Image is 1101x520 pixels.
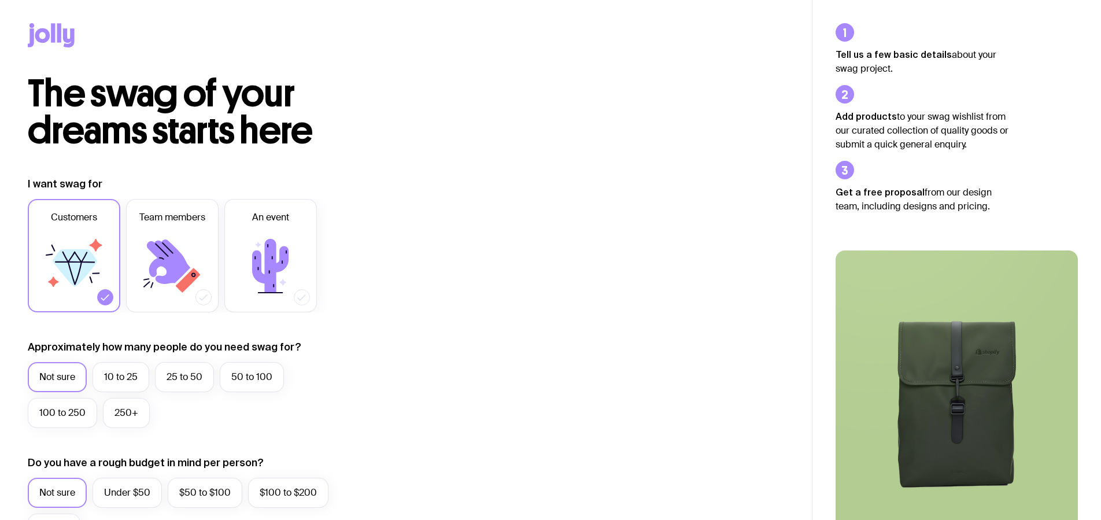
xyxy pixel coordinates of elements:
strong: Tell us a few basic details [836,49,952,60]
label: $100 to $200 [248,478,328,508]
label: $50 to $100 [168,478,242,508]
p: to your swag wishlist from our curated collection of quality goods or submit a quick general enqu... [836,109,1009,152]
label: Do you have a rough budget in mind per person? [28,456,264,470]
span: Team members [139,211,205,224]
strong: Get a free proposal [836,187,925,197]
p: about your swag project. [836,47,1009,76]
label: 250+ [103,398,150,428]
label: Not sure [28,362,87,392]
label: I want swag for [28,177,102,191]
label: Approximately how many people do you need swag for? [28,340,301,354]
p: from our design team, including designs and pricing. [836,185,1009,213]
label: Under $50 [93,478,162,508]
strong: Add products [836,111,897,121]
label: 100 to 250 [28,398,97,428]
label: 25 to 50 [155,362,214,392]
label: 10 to 25 [93,362,149,392]
span: Customers [51,211,97,224]
label: Not sure [28,478,87,508]
span: An event [252,211,289,224]
label: 50 to 100 [220,362,284,392]
span: The swag of your dreams starts here [28,71,313,153]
